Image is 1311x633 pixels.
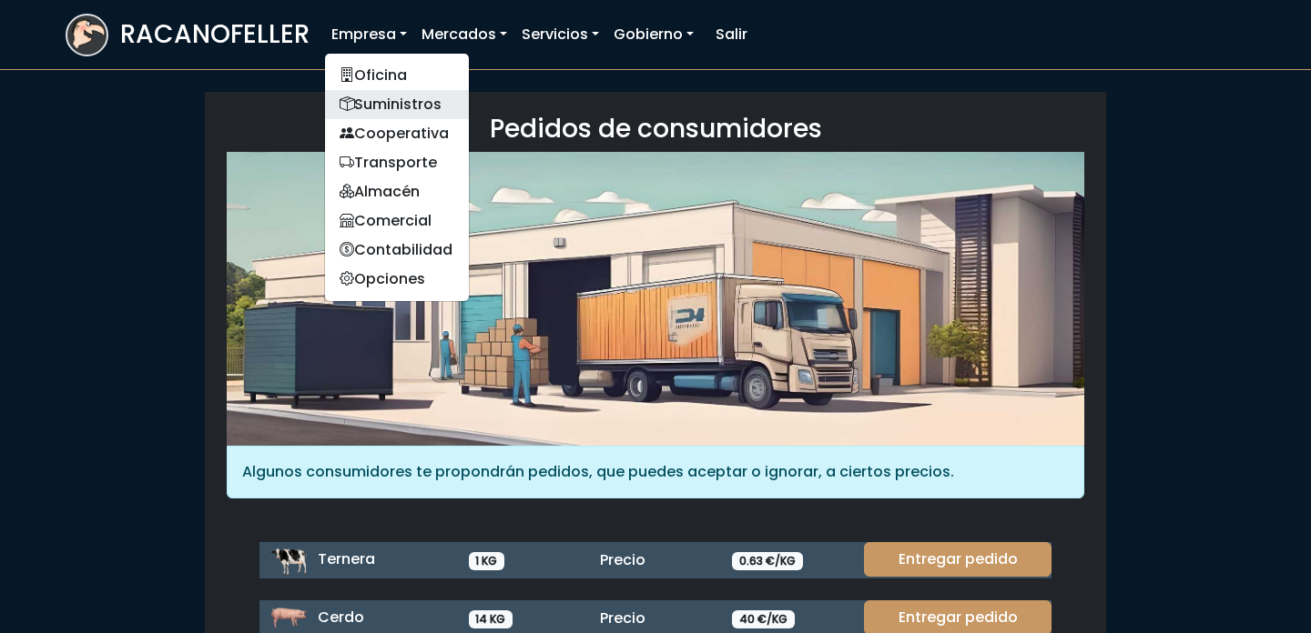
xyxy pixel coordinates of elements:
[227,152,1084,446] img: orders.jpg
[589,549,721,571] div: Precio
[864,542,1052,577] a: Entregar pedido
[732,552,803,570] span: 0.63 €/KG
[469,552,505,570] span: 1 KG
[318,548,375,569] span: Ternera
[270,542,307,578] img: ternera.png
[325,265,469,294] a: Opciones
[227,446,1084,498] div: Algunos consumidores te propondrán pedidos, que puedes aceptar o ignorar, a ciertos precios.
[325,148,469,177] a: Transporte
[325,236,469,265] a: Contabilidad
[227,114,1084,145] h3: Pedidos de consumidores
[324,16,414,53] a: Empresa
[469,610,513,628] span: 14 KG
[732,610,795,628] span: 40 €/KG
[318,607,364,628] span: Cerdo
[66,9,310,61] a: RACANOFELLER
[325,206,469,236] a: Comercial
[325,119,469,148] a: Cooperativa
[67,15,107,50] img: logoracarojo.png
[120,19,310,50] h3: RACANOFELLER
[514,16,606,53] a: Servicios
[414,16,514,53] a: Mercados
[325,177,469,206] a: Almacén
[589,608,721,629] div: Precio
[708,16,755,53] a: Salir
[606,16,701,53] a: Gobierno
[325,90,469,119] a: Suministros
[325,61,469,90] a: Oficina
